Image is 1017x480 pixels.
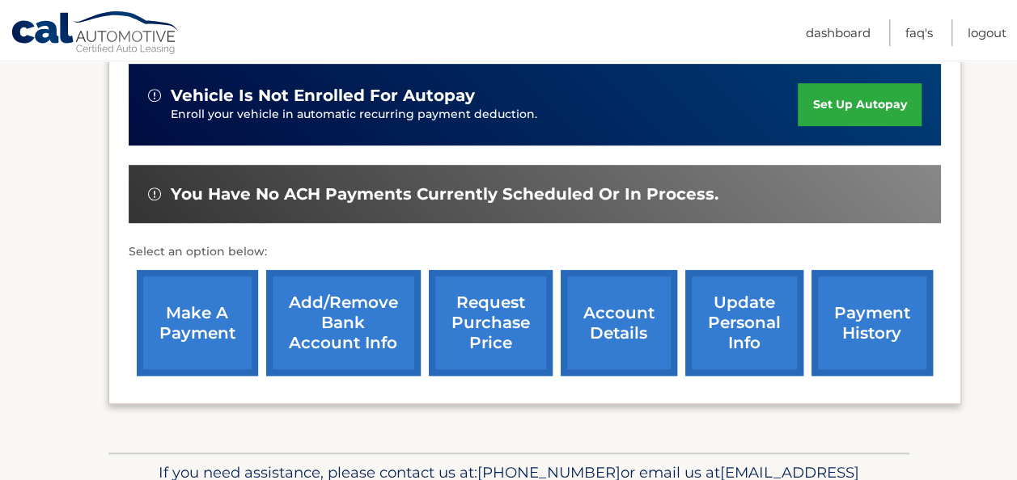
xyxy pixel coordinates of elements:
p: Enroll your vehicle in automatic recurring payment deduction. [171,106,799,124]
span: vehicle is not enrolled for autopay [171,86,475,106]
a: Cal Automotive [11,11,180,57]
a: payment history [811,270,933,376]
a: set up autopay [798,83,921,126]
a: Dashboard [806,19,871,46]
a: Add/Remove bank account info [266,270,421,376]
img: alert-white.svg [148,89,161,102]
a: FAQ's [905,19,933,46]
a: make a payment [137,270,258,376]
p: Select an option below: [129,242,941,262]
img: alert-white.svg [148,187,161,200]
a: account details [561,270,677,376]
a: Logout [968,19,1006,46]
span: You have no ACH payments currently scheduled or in process. [171,184,718,204]
a: request purchase price [429,270,553,376]
a: update personal info [685,270,803,376]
